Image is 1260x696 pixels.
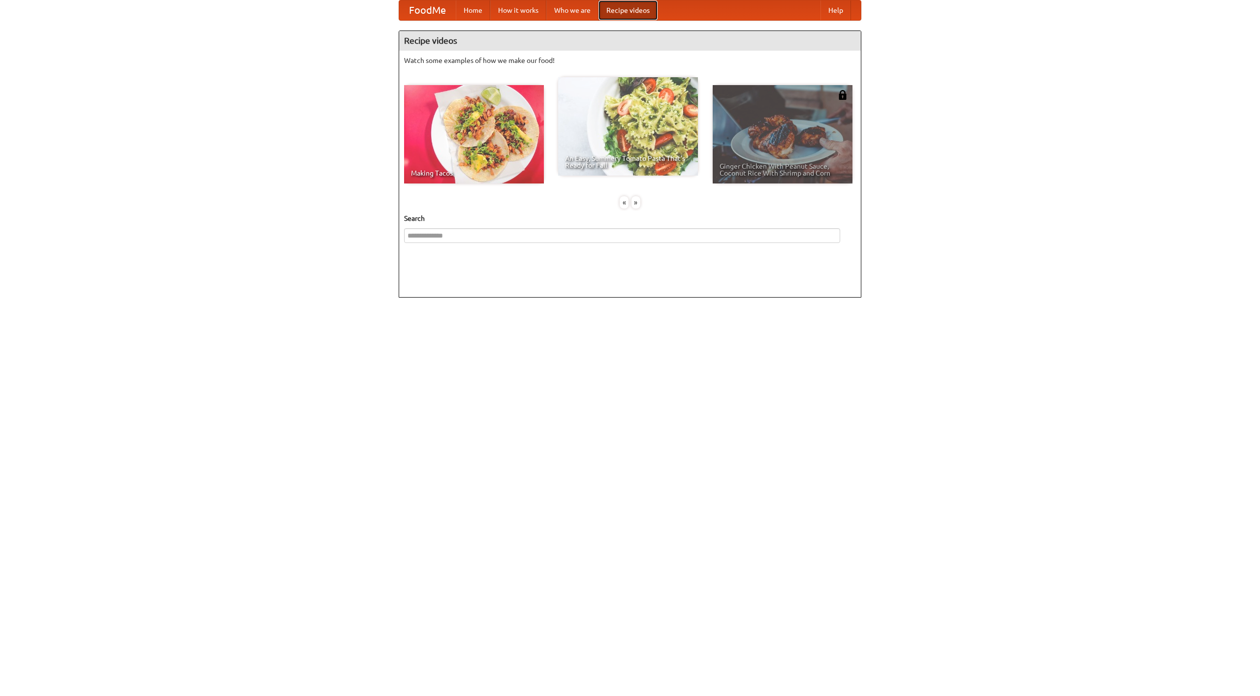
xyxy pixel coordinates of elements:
a: Home [456,0,490,20]
a: Making Tacos [404,85,544,183]
img: 483408.png [838,90,848,100]
a: Help [820,0,851,20]
span: An Easy, Summery Tomato Pasta That's Ready for Fall [565,155,691,169]
div: » [631,196,640,209]
a: Recipe videos [598,0,658,20]
a: How it works [490,0,546,20]
a: An Easy, Summery Tomato Pasta That's Ready for Fall [558,77,698,176]
span: Making Tacos [411,170,537,177]
div: « [620,196,629,209]
p: Watch some examples of how we make our food! [404,56,856,65]
a: Who we are [546,0,598,20]
a: FoodMe [399,0,456,20]
h4: Recipe videos [399,31,861,51]
h5: Search [404,213,856,223]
